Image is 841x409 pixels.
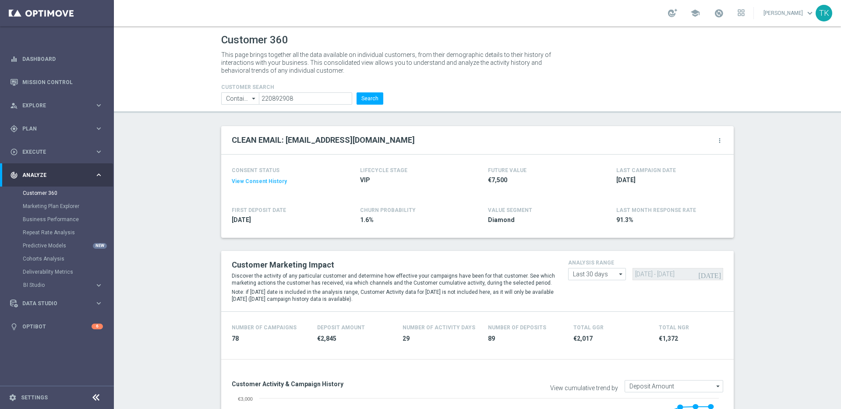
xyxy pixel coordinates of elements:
p: This page brings together all the data available on individual customers, from their demographic ... [221,51,558,74]
p: Note: if [DATE] date is included in the analysis range, Customer Activity data for [DATE] is not ... [232,289,555,303]
button: Data Studio keyboard_arrow_right [10,300,103,307]
span: VIP [360,176,463,184]
h2: CLEAN EMAIL: [EMAIL_ADDRESS][DOMAIN_NAME] [232,135,415,145]
span: €2,017 [573,335,648,343]
a: Optibot [22,315,92,338]
input: Enter CID, Email, name or phone [259,92,352,105]
span: Diamond [488,216,590,224]
i: settings [9,394,17,402]
div: lightbulb Optibot 6 [10,323,103,330]
i: arrow_drop_down [617,268,625,280]
div: Predictive Models [23,239,113,252]
button: Mission Control [10,79,103,86]
i: keyboard_arrow_right [95,299,103,307]
span: Execute [22,149,95,155]
a: Mission Control [22,71,103,94]
span: Explore [22,103,95,108]
text: €3,000 [238,396,253,402]
div: Execute [10,148,95,156]
label: View cumulative trend by [550,384,618,392]
span: €1,372 [659,335,734,343]
a: Settings [21,395,48,400]
i: more_vert [716,137,723,144]
h4: CUSTOMER SEARCH [221,84,383,90]
i: lightbulb [10,323,18,331]
h4: LIFECYCLE STAGE [360,167,407,173]
button: track_changes Analyze keyboard_arrow_right [10,172,103,179]
span: keyboard_arrow_down [805,8,815,18]
span: school [690,8,700,18]
h4: LAST CAMPAIGN DATE [616,167,676,173]
a: Dashboard [22,47,103,71]
span: Analyze [22,173,95,178]
span: 78 [232,335,307,343]
span: 1.6% [360,216,463,224]
div: Optibot [10,315,103,338]
div: Plan [10,125,95,133]
div: Business Performance [23,213,113,226]
button: BI Studio keyboard_arrow_right [23,282,103,289]
div: BI Studio [23,279,113,292]
div: NEW [93,243,107,249]
i: keyboard_arrow_right [95,148,103,156]
div: Customer 360 [23,187,113,200]
i: track_changes [10,171,18,179]
div: Explore [10,102,95,109]
a: Business Performance [23,216,91,223]
h4: CONSENT STATUS [232,167,334,173]
span: Data Studio [22,301,95,306]
h4: analysis range [568,260,723,266]
a: Cohorts Analysis [23,255,91,262]
span: 2025-09-22 [616,176,719,184]
div: BI Studio [23,282,95,288]
h4: Total NGR [659,324,689,331]
span: Plan [22,126,95,131]
button: Search [357,92,383,105]
h4: Number of Activity Days [403,324,475,331]
i: keyboard_arrow_right [95,124,103,133]
a: Deliverability Metrics [23,268,91,275]
h2: Customer Marketing Impact [232,260,555,270]
span: €7,500 [488,176,590,184]
button: play_circle_outline Execute keyboard_arrow_right [10,148,103,155]
span: BI Studio [23,282,86,288]
span: LAST MONTH RESPONSE RATE [616,207,696,213]
div: 6 [92,324,103,329]
div: Data Studio [10,300,95,307]
i: keyboard_arrow_right [95,281,103,289]
h4: Deposit Amount [317,324,365,331]
div: person_search Explore keyboard_arrow_right [10,102,103,109]
div: Marketing Plan Explorer [23,200,113,213]
h4: Number of Campaigns [232,324,297,331]
div: TK [816,5,832,21]
h4: FIRST DEPOSIT DATE [232,207,286,213]
a: Predictive Models [23,242,91,249]
a: Repeat Rate Analysis [23,229,91,236]
i: arrow_drop_down [250,93,258,104]
a: Marketing Plan Explorer [23,203,91,210]
i: gps_fixed [10,125,18,133]
div: Dashboard [10,47,103,71]
i: arrow_drop_down [714,381,723,392]
i: keyboard_arrow_right [95,171,103,179]
span: 89 [488,335,563,343]
h4: Total GGR [573,324,604,331]
div: gps_fixed Plan keyboard_arrow_right [10,125,103,132]
h3: Customer Activity & Campaign History [232,380,471,388]
span: 91.3% [616,216,719,224]
div: Deliverability Metrics [23,265,113,279]
h4: Number of Deposits [488,324,546,331]
i: keyboard_arrow_right [95,101,103,109]
div: Repeat Rate Analysis [23,226,113,239]
div: Mission Control [10,71,103,94]
button: equalizer Dashboard [10,56,103,63]
span: 2023-01-12 [232,216,334,224]
span: €2,845 [317,335,392,343]
p: Discover the activity of any particular customer and determine how effective your campaigns have ... [232,272,555,286]
div: Analyze [10,171,95,179]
